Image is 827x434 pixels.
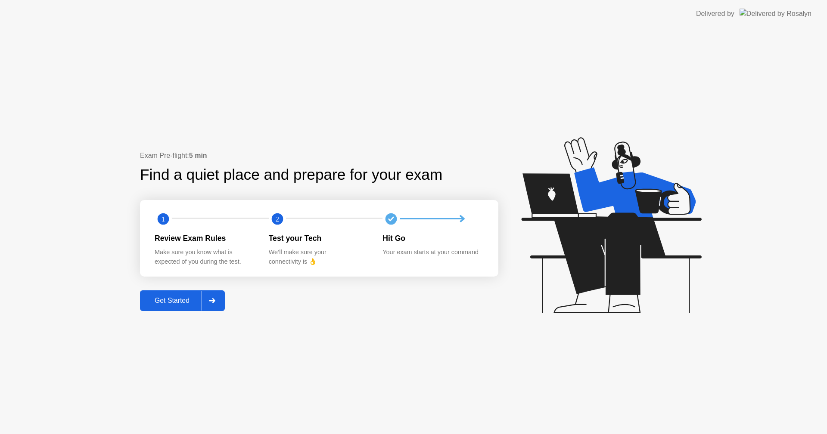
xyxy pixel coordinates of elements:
div: Hit Go [382,233,483,244]
div: Make sure you know what is expected of you during the test. [155,248,255,266]
text: 2 [276,215,279,223]
img: Delivered by Rosalyn [740,9,811,18]
div: Test your Tech [269,233,369,244]
div: Delivered by [696,9,734,19]
div: Find a quiet place and prepare for your exam [140,163,444,186]
button: Get Started [140,290,225,311]
b: 5 min [189,152,207,159]
div: We’ll make sure your connectivity is 👌 [269,248,369,266]
div: Get Started [143,297,202,305]
div: Review Exam Rules [155,233,255,244]
div: Exam Pre-flight: [140,151,498,161]
text: 1 [162,215,165,223]
div: Your exam starts at your command [382,248,483,257]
